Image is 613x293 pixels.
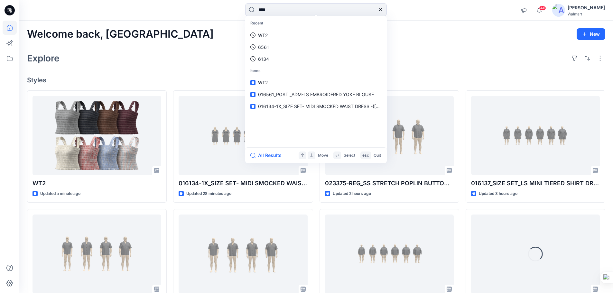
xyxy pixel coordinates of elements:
button: All Results [250,151,286,159]
div: Walmart [568,12,605,16]
p: 016134-1X_SIZE SET- MIDI SMOCKED WAIST DRESS -([DATE]) [179,179,307,188]
h2: Explore [27,53,60,63]
a: WT2 [33,96,161,175]
p: esc [362,152,369,159]
p: Recent [246,17,385,29]
a: WT2 [246,29,385,41]
span: 016561_POST _ADM-LS EMBROIDERED YOKE BLOUSE [258,92,374,97]
span: 40 [539,5,546,11]
img: avatar [552,4,565,17]
p: Move [318,152,328,159]
p: WT2 [33,179,161,188]
p: Items [246,65,385,77]
a: 023375-REG_SS STRETCH POPLIN BUTTON DOWN-20-08-25 [325,96,454,175]
a: 016134-1X_SIZE SET- MIDI SMOCKED WAIST DRESS -([DATE]) [246,100,385,112]
p: Updated a minute ago [40,190,80,197]
a: 6134 [246,53,385,65]
p: Select [344,152,355,159]
h4: Styles [27,76,605,84]
p: 016137_SIZE SET_LS MINI TIERED SHIRT DRESS [471,179,600,188]
a: 016137_SIZE SET_LS MINI TIERED SHIRT DRESS [471,96,600,175]
button: New [577,28,605,40]
p: 023375-REG_SS STRETCH POPLIN BUTTON DOWN-20-08-25 [325,179,454,188]
a: WT2 [246,77,385,88]
p: Updated 28 minutes ago [186,190,231,197]
p: Quit [374,152,381,159]
p: Updated 2 hours ago [333,190,371,197]
p: 6134 [258,56,269,62]
h2: Welcome back, [GEOGRAPHIC_DATA] [27,28,214,40]
span: 016134-1X_SIZE SET- MIDI SMOCKED WAIST DRESS -([DATE]) [258,104,390,109]
a: 016134-1X_SIZE SET- MIDI SMOCKED WAIST DRESS -(18-07-25) [179,96,307,175]
p: Updated 3 hours ago [479,190,517,197]
p: 6561 [258,44,269,50]
a: 6561 [246,41,385,53]
div: [PERSON_NAME] [568,4,605,12]
a: 016561_POST _ADM-LS EMBROIDERED YOKE BLOUSE [246,88,385,100]
p: WT2 [258,32,268,39]
span: WT2 [258,80,268,85]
